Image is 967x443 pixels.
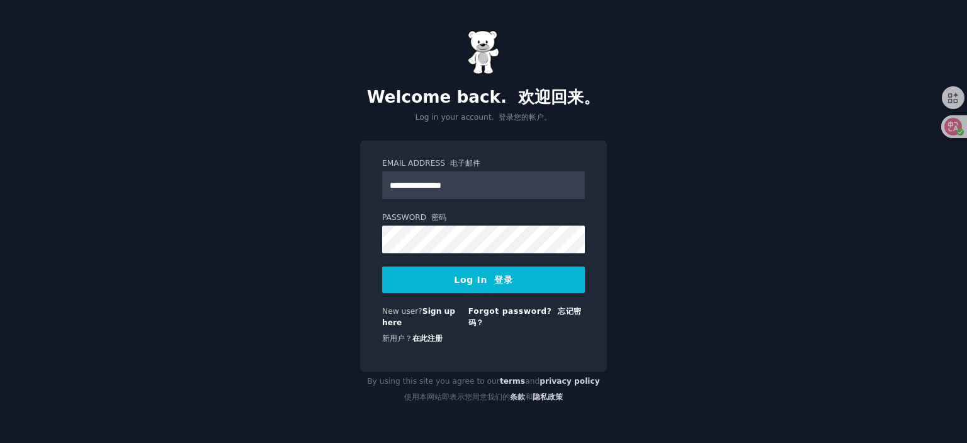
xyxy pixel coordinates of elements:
label: Password [382,212,585,224]
a: terms [500,377,525,386]
font: 登录 [494,275,512,285]
img: Gummy Bear [468,30,499,74]
label: Email Address [382,158,585,170]
font: 登录您的帐户。 [499,113,551,122]
font: 电子邮件 [450,159,480,168]
a: Sign up here [382,307,455,327]
a: 隐私政策 [533,393,563,401]
h2: Welcome back. [360,88,607,108]
a: 条款 [510,393,525,401]
a: Forgot password? 忘记密码？ [468,307,582,327]
font: 密码 [431,213,446,222]
span: New user? [382,307,422,316]
font: 使用本网站即表示您同意我们的 和 [404,393,563,401]
div: By using this site you agree to our and [360,372,607,413]
font: 欢迎回来。 [518,88,600,106]
a: 在此注册 [412,334,443,343]
button: Log In 登录 [382,267,585,293]
span: 新用户？ [382,334,412,343]
font: 忘记密码？ [468,307,582,327]
p: Log in your account. [360,112,607,124]
a: privacy policy [540,377,600,386]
